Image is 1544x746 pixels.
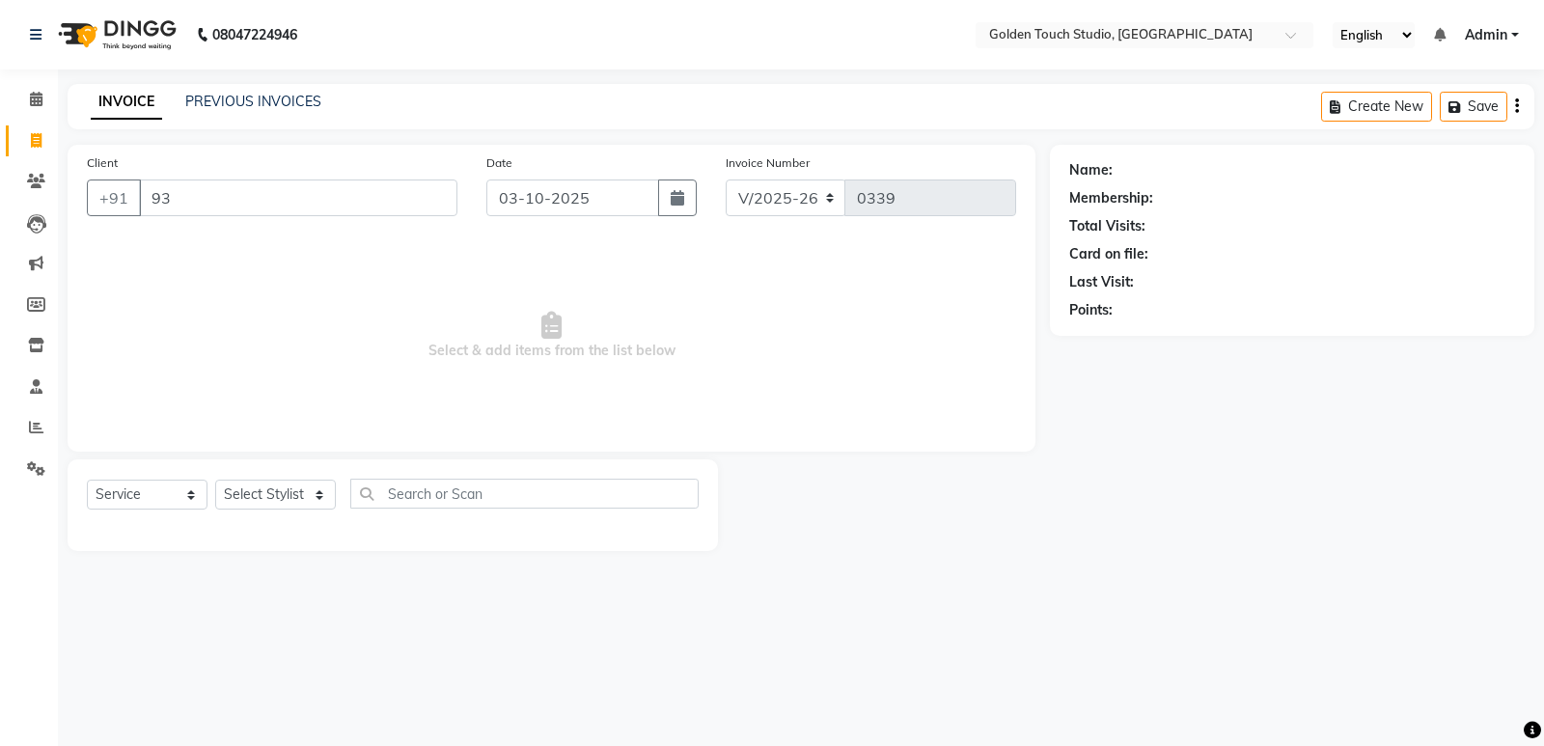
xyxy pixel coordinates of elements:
b: 08047224946 [212,8,297,62]
div: Total Visits: [1069,216,1145,236]
span: Select & add items from the list below [87,239,1016,432]
a: PREVIOUS INVOICES [185,93,321,110]
button: +91 [87,180,141,216]
label: Invoice Number [726,154,810,172]
div: Name: [1069,160,1113,180]
button: Create New [1321,92,1432,122]
span: Admin [1465,25,1507,45]
div: Last Visit: [1069,272,1134,292]
div: Card on file: [1069,244,1148,264]
div: Membership: [1069,188,1153,208]
label: Date [486,154,512,172]
input: Search by Name/Mobile/Email/Code [139,180,457,216]
input: Search or Scan [350,479,699,509]
button: Save [1440,92,1507,122]
a: INVOICE [91,85,162,120]
label: Client [87,154,118,172]
div: Points: [1069,300,1113,320]
img: logo [49,8,181,62]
